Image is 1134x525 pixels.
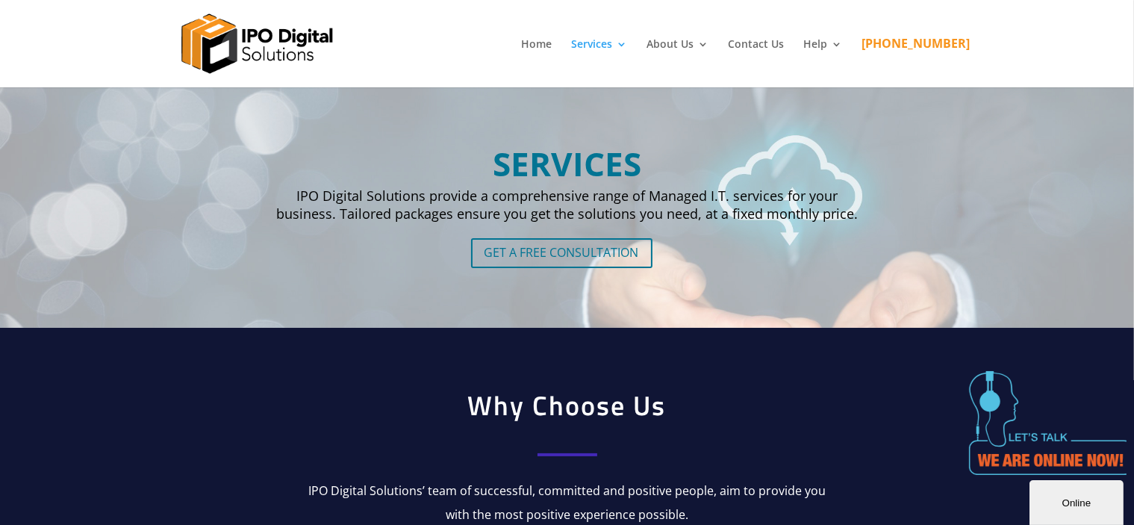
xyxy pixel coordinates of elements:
h1: Services [276,147,859,187]
p: IPO Digital Solutions provide a comprehensive range of Managed I.T. services for your business. T... [276,187,859,223]
a: Home [522,39,552,87]
a: [PHONE_NUMBER] [862,38,971,87]
a: About Us [647,39,709,87]
iframe: chat widget [963,365,1127,481]
a: Contact Us [729,39,785,87]
a: Services [572,39,628,87]
a: GET A FREE CONSULTATION [471,238,652,269]
iframe: chat widget [1029,477,1127,525]
a: Help [804,39,843,87]
h2: Why Choose Us [164,388,971,431]
img: Chat attention grabber [6,6,169,110]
